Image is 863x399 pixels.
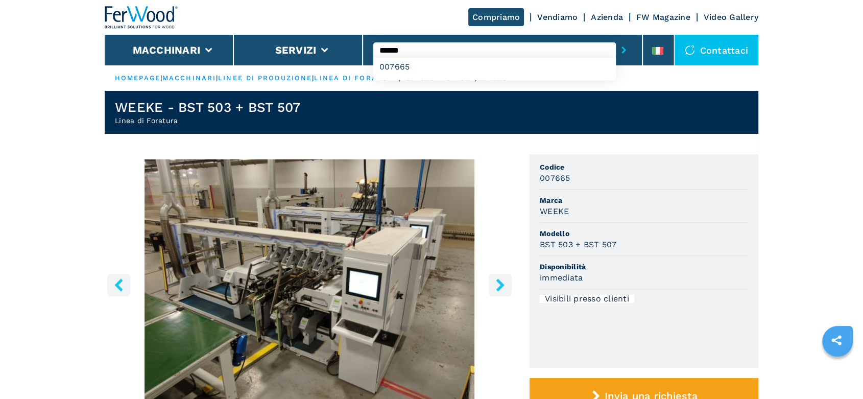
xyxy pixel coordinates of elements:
[616,38,632,62] button: submit-button
[115,74,160,82] a: HOMEPAGE
[675,35,759,65] div: Contattaci
[540,262,748,272] span: Disponibilità
[468,8,524,26] a: Compriamo
[133,44,201,56] button: Macchinari
[540,205,569,217] h3: WEEKE
[540,162,748,172] span: Codice
[820,353,855,391] iframe: Chat
[373,58,616,76] div: 007665
[216,74,218,82] span: |
[685,45,695,55] img: Contattaci
[115,115,300,126] h2: Linea di Foratura
[540,272,583,284] h3: immediata
[312,74,314,82] span: |
[105,6,178,29] img: Ferwood
[540,172,570,184] h3: 007665
[160,74,162,82] span: |
[704,12,758,22] a: Video Gallery
[540,239,616,250] h3: BST 503 + BST 507
[540,195,748,205] span: Marca
[537,12,578,22] a: Vendiamo
[824,327,849,353] a: sharethis
[314,74,399,82] a: linea di foratura
[218,74,312,82] a: linee di produzione
[489,273,512,296] button: right-button
[591,12,623,22] a: Azienda
[540,228,748,239] span: Modello
[115,99,300,115] h1: WEEKE - BST 503 + BST 507
[162,74,216,82] a: macchinari
[540,295,634,303] div: Visibili presso clienti
[107,273,130,296] button: left-button
[636,12,690,22] a: FW Magazine
[275,44,316,56] button: Servizi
